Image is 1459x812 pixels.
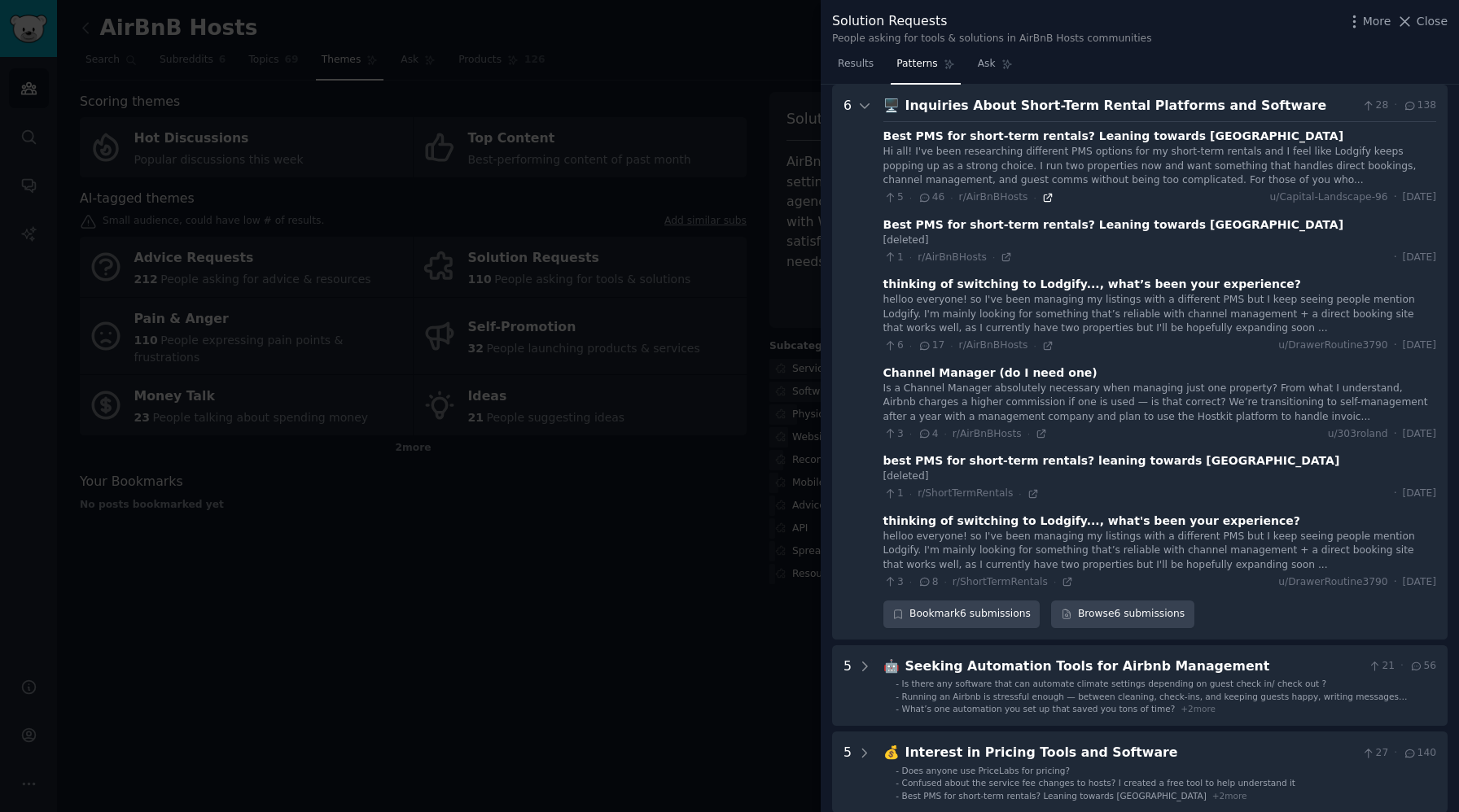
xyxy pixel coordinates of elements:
button: Bookmark6 submissions [883,600,1041,628]
span: 3 [883,427,904,442]
span: · [909,340,912,351]
div: helloo everyone! so I've been managing my listings with a different PMS but I keep seeing people ... [883,293,1436,336]
span: 28 [1361,98,1388,113]
span: 56 [1409,659,1436,674]
span: Results [838,57,874,72]
span: [DATE] [1403,251,1436,265]
span: 27 [1361,746,1388,761]
span: · [1394,427,1397,442]
span: 1 [883,487,904,501]
span: · [1394,338,1397,353]
span: · [944,576,946,587]
span: · [944,428,946,439]
span: · [1394,746,1397,761]
span: · [909,192,912,203]
span: Does anyone use PriceLabs for pricing? [902,766,1071,775]
span: 🤖 [883,658,900,674]
div: - [896,691,899,702]
span: u/Capital-Landscape-96 [1270,190,1388,205]
span: Ask [978,57,996,72]
a: Browse6 submissions [1051,600,1194,628]
span: 8 [918,575,938,590]
span: r/AirBnBHosts [959,191,1028,203]
div: - [896,765,899,776]
div: Channel Manager (do I need one) [883,365,1098,382]
a: Ask [972,51,1019,85]
span: 1 [883,251,904,265]
span: [DATE] [1403,575,1436,590]
span: 5 [883,190,904,205]
div: 6 [843,96,852,628]
span: · [1394,487,1397,501]
span: u/DrawerRoutine3790 [1278,575,1387,590]
span: 21 [1368,659,1395,674]
span: Best PMS for short-term rentals? Leaning towards [GEOGRAPHIC_DATA] [902,791,1207,801]
div: best PMS for short-term rentals? leaning towards [GEOGRAPHIC_DATA] [883,452,1340,469]
span: · [1394,98,1397,113]
span: · [1033,340,1036,351]
span: · [1394,251,1397,265]
span: 4 [918,427,938,442]
div: People asking for tools & solutions in AirBnB Hosts communities [832,32,1152,46]
span: 138 [1403,98,1436,113]
span: · [1054,576,1056,587]
span: · [1394,575,1397,590]
div: helloo everyone! so I've been managing my listings with a different PMS but I keep seeing people ... [883,530,1436,573]
div: - [896,703,899,714]
span: · [909,488,912,500]
div: thinking of switching to Lodgify..., what's been your experience? [883,513,1300,530]
div: Inquiries About Short-Term Rental Platforms and Software [905,96,1356,116]
span: r/ShortTermRentals [918,487,1013,499]
button: Close [1396,13,1448,30]
span: More [1363,13,1391,30]
span: u/303roland [1328,427,1388,442]
span: + 2 more [1181,704,1216,714]
span: · [1027,428,1030,439]
span: r/AirBnBHosts [959,339,1028,351]
div: - [896,777,899,788]
div: Best PMS for short-term rentals? Leaning towards [GEOGRAPHIC_DATA] [883,128,1344,145]
div: [deleted] [883,469,1436,484]
span: · [909,251,912,263]
span: r/AirBnBHosts [953,428,1022,439]
span: 17 [918,338,944,353]
span: [DATE] [1403,427,1436,442]
div: - [896,790,899,801]
div: Bookmark 6 submissions [883,600,1041,628]
span: r/AirBnBHosts [918,251,987,263]
a: Patterns [891,51,960,85]
div: Solution Requests [832,11,1152,32]
div: Interest in Pricing Tools and Software [905,743,1356,763]
span: · [1400,659,1404,674]
span: 💰 [883,744,900,760]
span: · [1019,488,1021,500]
div: thinking of switching to Lodgify..., what’s been your experience? [883,276,1301,293]
span: · [950,192,953,203]
div: 5 [843,657,852,715]
span: 6 [883,338,904,353]
span: [DATE] [1403,487,1436,501]
span: Running an Airbnb is stressful enough — between cleaning, check-ins, and keeping guests happy, wr... [902,692,1429,724]
div: - [896,678,899,689]
div: Is a Channel Manager absolutely necessary when managing just one property? From what I understand... [883,382,1436,425]
div: Best PMS for short-term rentals? Leaning towards [GEOGRAPHIC_DATA] [883,216,1344,234]
span: · [909,576,912,587]
span: · [950,340,953,351]
div: [deleted] [883,234,1436,248]
span: · [1033,192,1036,203]
span: [DATE] [1403,338,1436,353]
a: Results [832,51,879,85]
span: 140 [1403,746,1436,761]
span: Close [1417,13,1448,30]
span: Is there any software that can automate climate settings depending on guest check in/ check out ? [902,679,1327,688]
span: r/ShortTermRentals [953,576,1048,587]
span: What’s one automation you set up that saved you tons of time? [902,704,1176,714]
button: More [1346,13,1391,30]
span: 🖥️ [883,98,900,113]
div: Hi all! I've been researching different PMS options for my short-term rentals and I feel like Lod... [883,145,1436,188]
div: Seeking Automation Tools for Airbnb Management [905,657,1362,677]
span: 3 [883,575,904,590]
span: 46 [918,190,944,205]
span: Patterns [896,57,937,72]
span: · [992,251,995,263]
